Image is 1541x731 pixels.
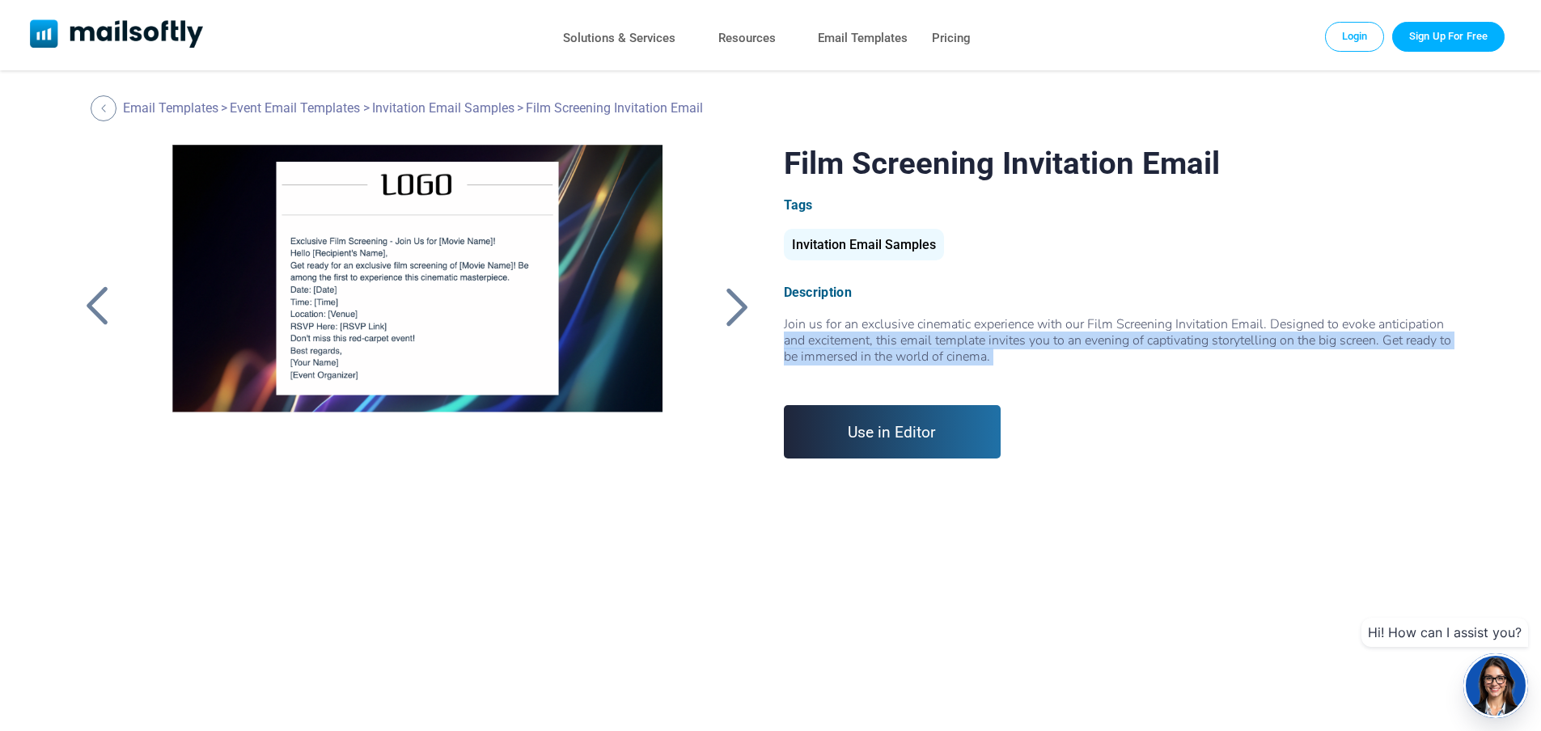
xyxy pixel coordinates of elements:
[77,285,117,327] a: Back
[30,19,204,51] a: Mailsoftly
[91,95,121,121] a: Back
[123,100,218,116] a: Email Templates
[372,100,514,116] a: Invitation Email Samples
[784,145,1464,181] h1: Film Screening Invitation Email
[718,27,776,50] a: Resources
[784,285,1464,300] div: Description
[1361,618,1528,647] div: Hi! How can I assist you?
[784,405,1001,458] a: Use in Editor
[145,145,689,549] a: Film Screening Invitation Email
[1392,22,1505,51] a: Trial
[1325,22,1385,51] a: Login
[932,27,971,50] a: Pricing
[784,229,944,260] div: Invitation Email Samples
[784,243,944,251] a: Invitation Email Samples
[784,197,1464,213] div: Tags
[563,27,675,50] a: Solutions & Services
[818,27,908,50] a: Email Templates
[784,316,1464,381] div: Join us for an exclusive cinematic experience with our Film Screening Invitation Email. Designed ...
[718,285,758,327] a: Back
[230,100,360,116] a: Event Email Templates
